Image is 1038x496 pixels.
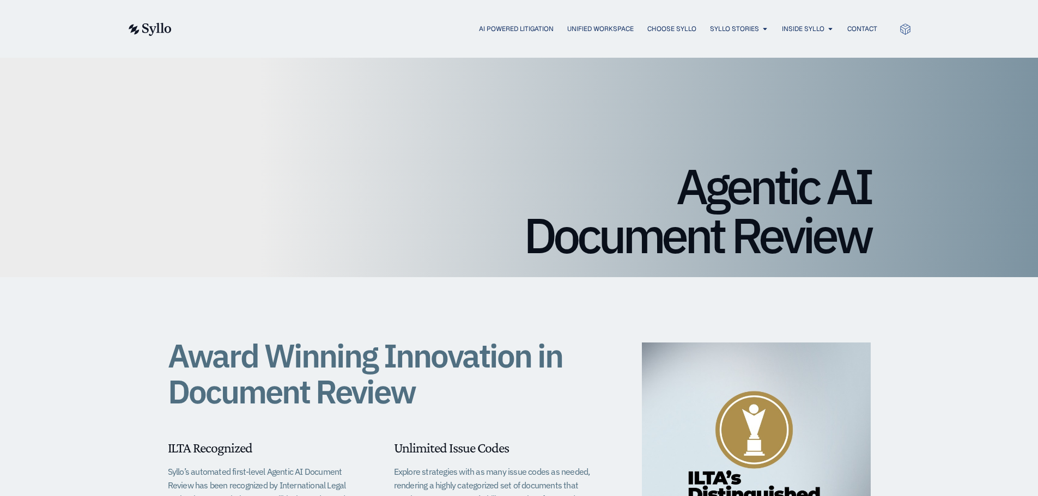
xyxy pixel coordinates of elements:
a: Unified Workspace [567,24,634,34]
span: ILTA Recognized [168,440,252,456]
nav: Menu [193,24,877,34]
div: Menu Toggle [193,24,877,34]
a: Syllo Stories [710,24,759,34]
h1: Award Winning Innovation in Document Review [168,338,593,409]
a: Contact [847,24,877,34]
a: Choose Syllo [647,24,696,34]
a: Inside Syllo [782,24,824,34]
a: AI Powered Litigation [479,24,554,34]
h1: Agentic AI Document Review [168,162,871,260]
img: syllo [127,23,172,36]
span: Unlimited Issue Codes [394,440,509,456]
